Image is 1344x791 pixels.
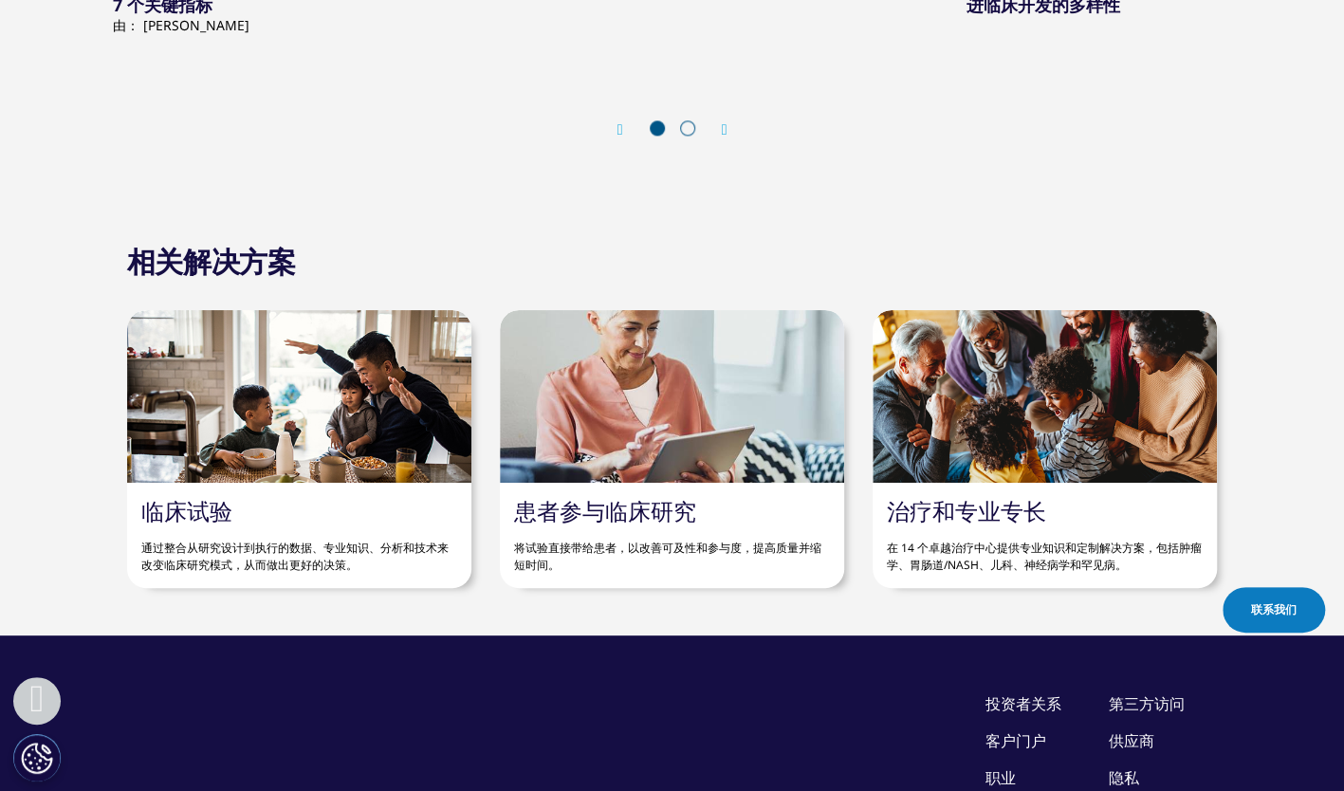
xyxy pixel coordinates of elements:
[1223,587,1325,633] a: 联系我们
[617,120,642,138] div: 上一张幻灯片
[1109,730,1154,751] a: 供应商
[1109,767,1139,788] a: 隐私
[887,525,1203,574] p: 在 14 个卓越治疗中心提供专业知识和定制解决方案，包括肿瘤学、胃肠道/NASH、儿科、神经病学和罕见病。
[1109,693,1185,714] a: 第三方访问
[113,16,378,35] div: 由： [PERSON_NAME]
[141,525,457,574] p: 通过整合从研究设计到执行的数据、专业知识、分析和技术来改变临床研究模式，从而做出更好的决策。
[13,734,61,782] button: Cookie 设置
[127,243,296,281] h2: 相关解决方案
[514,525,830,574] p: 将试验直接带给患者，以改善可及性和参与度，提高质量并缩短时间。
[985,767,1016,788] a: 职业
[985,730,1046,751] a: 客户门户
[703,120,727,138] div: 下一张幻灯片
[887,495,1046,526] a: 治疗和专业专长
[985,693,1061,714] a: 投资者关系
[514,495,696,526] a: 患者参与临床研究
[1251,601,1297,618] span: 联系我们
[141,495,232,526] a: 临床试验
